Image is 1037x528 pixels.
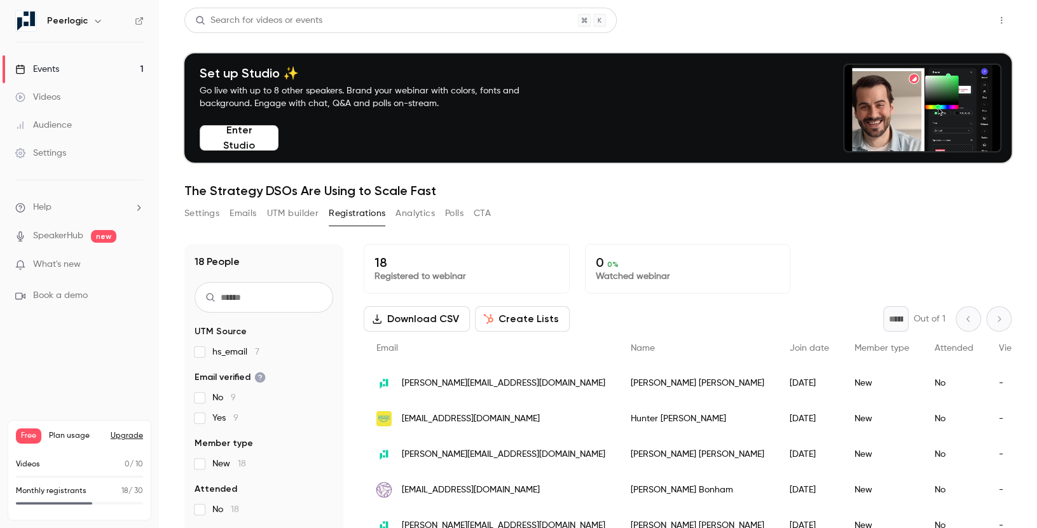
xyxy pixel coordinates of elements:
span: 9 [233,414,238,423]
span: Attended [195,483,237,496]
div: [DATE] [777,437,842,472]
p: / 30 [121,485,143,497]
span: Plan usage [49,431,103,441]
button: Analytics [395,203,435,224]
button: Upgrade [111,431,143,441]
span: [EMAIL_ADDRESS][DOMAIN_NAME] [402,412,540,426]
p: Monthly registrants [16,485,86,497]
p: 0 [596,255,780,270]
button: Settings [184,203,219,224]
span: What's new [33,258,81,271]
div: Audience [15,119,72,132]
div: [DATE] [777,401,842,437]
div: Events [15,63,59,76]
div: New [842,472,922,508]
a: SpeakerHub [33,229,83,243]
button: Create Lists [475,306,570,332]
div: [DATE] [777,472,842,508]
img: peerlogic.com [376,447,392,462]
span: No [212,391,236,404]
div: Settings [15,147,66,159]
h6: Peerlogic [47,15,88,27]
img: bonhamdental.com [376,482,392,498]
span: Attended [935,344,973,353]
div: [PERSON_NAME] [PERSON_NAME] [618,437,777,472]
div: - [986,401,1035,437]
p: / 10 [125,459,143,470]
button: Share [931,8,981,33]
button: UTM builder [267,203,319,224]
li: help-dropdown-opener [15,201,144,214]
div: No [922,365,986,401]
div: New [842,401,922,437]
span: hs_email [212,346,259,358]
div: - [986,365,1035,401]
span: 9 [231,393,236,402]
span: Yes [212,412,238,424]
div: [DATE] [777,365,842,401]
button: Download CSV [364,306,470,332]
div: - [986,472,1035,508]
p: 18 [374,255,559,270]
div: No [922,472,986,508]
span: Join date [790,344,829,353]
span: 7 [255,348,259,356]
span: 18 [238,459,246,468]
img: peerlogic.com [376,376,392,391]
p: Out of 1 [914,313,945,325]
span: Email [376,344,398,353]
p: Videos [16,459,40,470]
div: Hunter [PERSON_NAME] [618,401,777,437]
img: pdocforkids.com [376,411,392,426]
span: UTM Source [195,325,247,338]
span: 0 % [607,260,619,269]
button: CTA [474,203,491,224]
img: Peerlogic [16,11,36,31]
div: - [986,437,1035,472]
span: new [91,230,116,243]
span: Free [16,428,41,443]
span: Member type [855,344,909,353]
span: New [212,457,246,470]
p: Registered to webinar [374,270,559,283]
span: Help [33,201,52,214]
div: Search for videos or events [195,14,322,27]
span: [PERSON_NAME][EMAIL_ADDRESS][DOMAIN_NAME] [402,377,605,390]
span: 18 [121,487,128,495]
h1: 18 People [195,254,240,269]
button: Emails [230,203,256,224]
button: Registrations [329,203,385,224]
h4: Set up Studio ✨ [200,65,549,81]
span: Views [999,344,1022,353]
div: [PERSON_NAME] Bonham [618,472,777,508]
span: Member type [195,437,253,450]
span: [EMAIL_ADDRESS][DOMAIN_NAME] [402,484,540,497]
span: 18 [231,505,239,514]
div: New [842,437,922,472]
span: Email verified [195,371,266,384]
div: [PERSON_NAME] [PERSON_NAME] [618,365,777,401]
span: Name [631,344,655,353]
button: Polls [445,203,464,224]
div: No [922,437,986,472]
h1: The Strategy DSOs Are Using to Scale Fast [184,183,1012,198]
button: Enter Studio [200,125,278,151]
div: No [922,401,986,437]
div: New [842,365,922,401]
span: [PERSON_NAME][EMAIL_ADDRESS][DOMAIN_NAME] [402,448,605,461]
p: Watched webinar [596,270,780,283]
p: Go live with up to 8 other speakers. Brand your webinar with colors, fonts and background. Engage... [200,85,549,110]
span: No [212,503,239,516]
span: Book a demo [33,289,88,302]
span: 0 [125,461,130,468]
div: Videos [15,91,60,104]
